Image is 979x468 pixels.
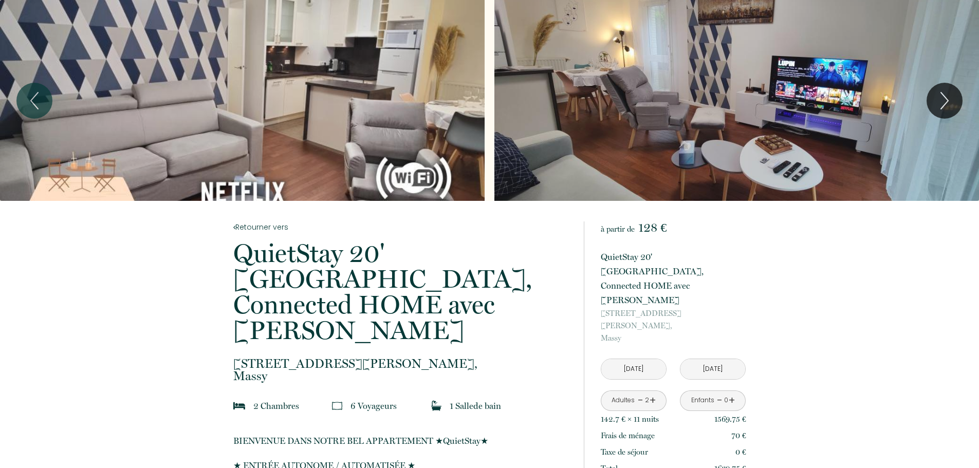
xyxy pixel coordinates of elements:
div: 2 [644,396,650,405]
span: s [295,401,299,411]
p: 70 € [731,429,746,442]
span: [STREET_ADDRESS][PERSON_NAME], [601,307,746,332]
a: + [650,392,656,408]
p: QuietStay 20' [GEOGRAPHIC_DATA], Connected HOME avec [PERSON_NAME] [233,240,570,343]
div: Enfants [691,396,714,405]
div: 0 [724,396,729,405]
p: 142.7 € × 11 nuit [601,413,659,425]
p: Massy [601,307,746,344]
span: [STREET_ADDRESS][PERSON_NAME], [233,358,570,370]
span: 128 € [638,220,667,235]
p: Massy [233,358,570,382]
p: 1569.75 € [714,413,746,425]
a: - [717,392,723,408]
p: 0 € [735,446,746,458]
p: QuietStay 20' [GEOGRAPHIC_DATA], Connected HOME avec [PERSON_NAME] [601,250,746,307]
p: Taxe de séjour [601,446,648,458]
input: Départ [680,359,745,379]
a: Retourner vers [233,221,570,233]
div: Adultes [612,396,635,405]
span: s [656,415,659,424]
p: 1 Salle de bain [450,399,501,413]
span: s [393,401,397,411]
button: Next [927,83,963,119]
a: + [729,392,735,408]
p: ​BIENVENUE DANS NOTRE BEL APPARTEMENT ★QuietStay★ [233,434,570,448]
a: - [638,392,643,408]
img: guests [332,401,342,411]
span: à partir de [601,224,635,234]
button: Previous [16,83,52,119]
p: Frais de ménage [601,429,655,442]
p: 6 Voyageur [350,399,397,413]
p: 2 Chambre [253,399,299,413]
input: Arrivée [601,359,666,379]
